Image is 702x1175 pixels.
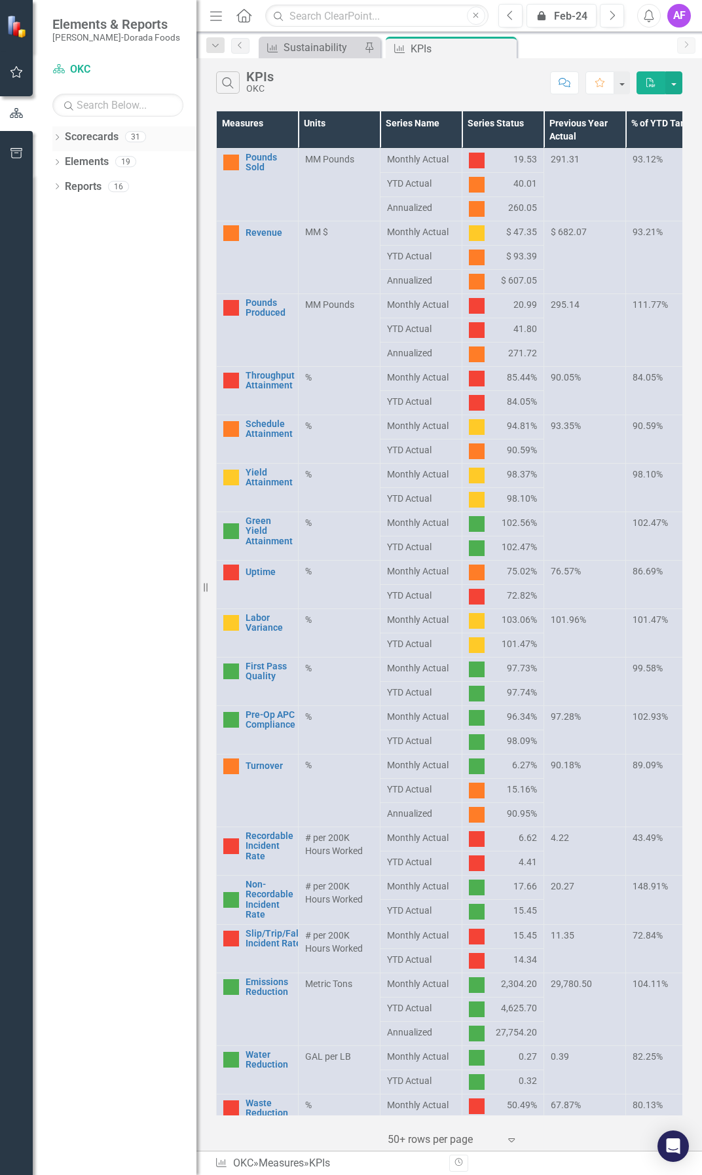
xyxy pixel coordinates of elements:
[633,1051,663,1062] span: 82.25%
[551,760,581,770] span: 90.18%
[387,807,455,820] span: Annualized
[469,783,485,798] img: Warning
[519,1074,537,1090] span: 0.32
[633,1100,663,1110] span: 80.13%
[513,298,537,314] span: 20.99
[502,516,537,532] span: 102.56%
[387,977,455,990] span: Monthly Actual
[65,179,102,195] a: Reports
[513,880,537,895] span: 17.66
[305,663,312,673] span: %
[246,419,293,439] a: Schedule Attainment
[507,1098,537,1114] span: 50.49%
[506,250,537,265] span: $ 93.39
[469,758,485,774] img: Above Target
[507,710,537,726] span: 96.34%
[633,663,663,673] span: 99.58%
[305,154,354,164] span: MM Pounds
[233,1157,253,1169] a: OKC
[387,1074,455,1087] span: YTD Actual
[633,930,663,941] span: 72.84%
[633,154,663,164] span: 93.12%
[551,881,574,891] span: 20.27
[387,274,455,287] span: Annualized
[387,225,455,238] span: Monthly Actual
[387,662,455,675] span: Monthly Actual
[387,734,455,747] span: YTD Actual
[262,39,361,56] a: Sustainability
[633,420,663,431] span: 90.59%
[513,177,537,193] span: 40.01
[246,880,293,920] a: Non-Recordable Incident Rate
[246,710,295,730] a: Pre-Op APC Compliance
[469,953,485,969] img: Below Plan
[387,880,455,893] span: Monthly Actual
[551,154,580,164] span: 291.31
[387,637,455,650] span: YTD Actual
[469,1098,485,1114] img: Below Plan
[501,274,537,289] span: $ 607.05
[387,1001,455,1015] span: YTD Actual
[469,395,485,411] img: Below Plan
[246,831,293,861] a: Recordable Incident Rate
[469,929,485,944] img: Below Plan
[223,421,239,437] img: Warning
[305,979,352,989] span: Metric Tons
[633,881,668,891] span: 148.91%
[469,419,485,435] img: Caution
[469,1050,485,1066] img: Above Target
[507,371,537,386] span: 85.44%
[469,177,485,193] img: Warning
[633,979,668,989] span: 104.11%
[246,298,291,318] a: Pounds Produced
[411,41,513,57] div: KPIs
[223,615,239,631] img: Caution
[223,155,239,170] img: Warning
[223,758,239,774] img: Warning
[387,758,455,772] span: Monthly Actual
[246,153,291,173] a: Pounds Sold
[387,686,455,699] span: YTD Actual
[223,523,239,539] img: Above Target
[551,227,587,237] span: $ 682.07
[246,977,291,998] a: Emissions Reduction
[526,4,597,28] button: Feb-24
[501,977,537,993] span: 2,304.20
[507,565,537,580] span: 75.02%
[551,566,581,576] span: 76.57%
[501,1001,537,1017] span: 4,625.70
[469,468,485,483] img: Caution
[223,300,239,316] img: Below Plan
[52,62,183,77] a: OKC
[502,637,537,653] span: 101.47%
[519,855,537,871] span: 4.41
[551,420,581,431] span: 93.35%
[633,372,663,382] span: 84.05%
[223,931,239,946] img: Below Plan
[305,614,312,625] span: %
[633,614,668,625] span: 101.47%
[551,832,569,843] span: 4.22
[633,711,668,722] span: 102.93%
[246,761,291,771] a: Turnover
[633,517,668,528] span: 102.47%
[223,712,239,728] img: Above Target
[52,32,180,43] small: [PERSON_NAME]-Dorada Foods
[507,783,537,798] span: 15.16%
[223,470,239,485] img: Caution
[223,838,239,854] img: Below Plan
[305,1051,351,1062] span: GAL per LB
[506,225,537,241] span: $ 47.35
[469,201,485,217] img: Warning
[265,5,489,28] input: Search ClearPoint...
[305,469,312,479] span: %
[469,1026,485,1041] img: Above Target
[667,4,691,28] button: AF
[387,250,455,263] span: YTD Actual
[469,225,485,241] img: Caution
[512,758,537,774] span: 6.27%
[223,373,239,388] img: Below Plan
[387,953,455,966] span: YTD Actual
[387,153,455,166] span: Monthly Actual
[387,322,455,335] span: YTD Actual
